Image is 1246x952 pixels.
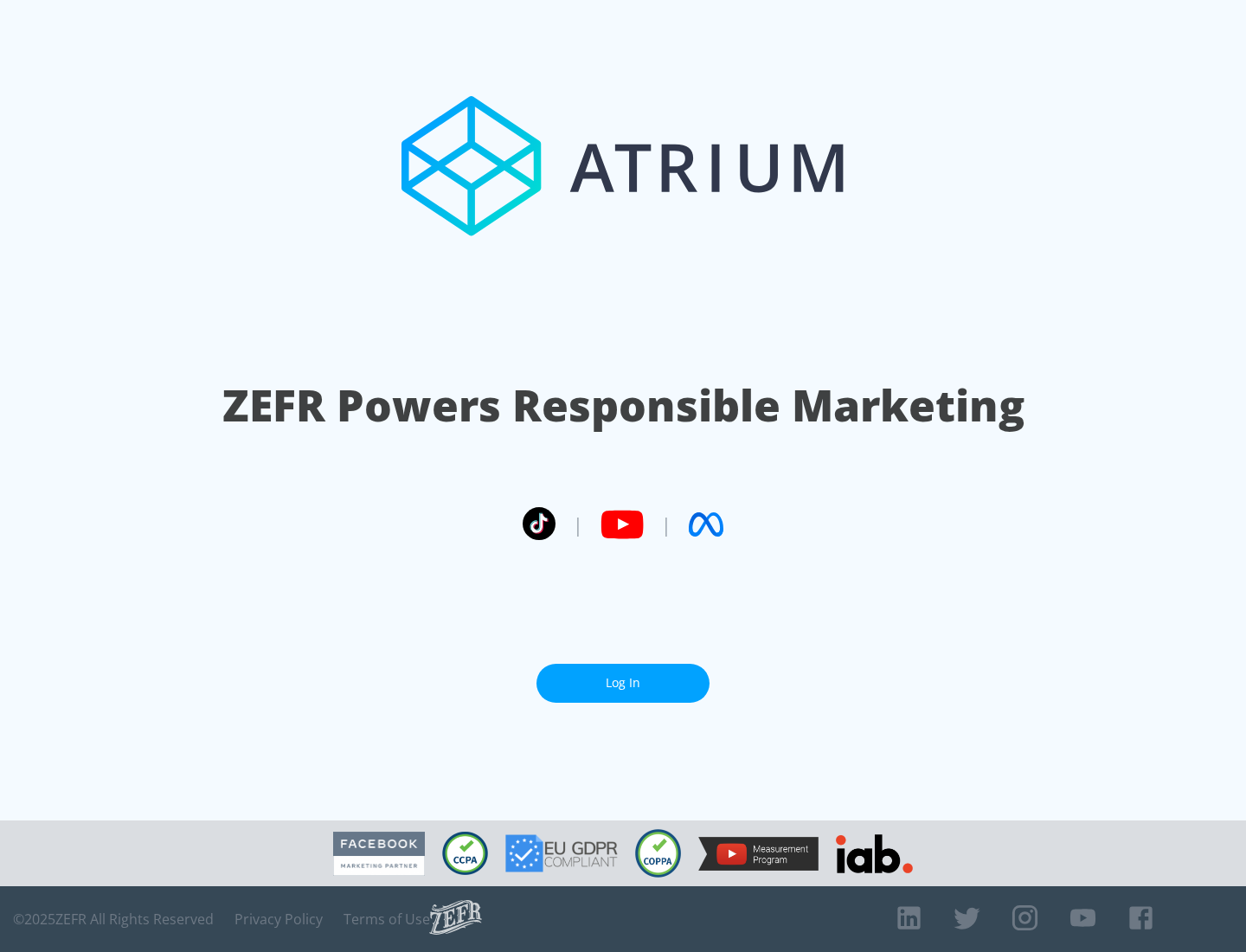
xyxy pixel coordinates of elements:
a: Log In [536,664,710,703]
a: Terms of Use [344,910,430,928]
span: © 2025 ZEFR All Rights Reserved [13,910,214,928]
span: | [661,511,671,537]
img: YouTube Measurement Program [698,837,819,871]
a: Privacy Policy [234,910,323,928]
h1: ZEFR Powers Responsible Marketing [222,376,1024,435]
img: COPPA Compliant [635,829,681,878]
img: CCPA Compliant [442,832,488,875]
img: IAB [836,834,913,873]
img: Facebook Marketing Partner [333,832,425,876]
span: | [573,511,583,537]
img: GDPR Compliant [505,834,618,872]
